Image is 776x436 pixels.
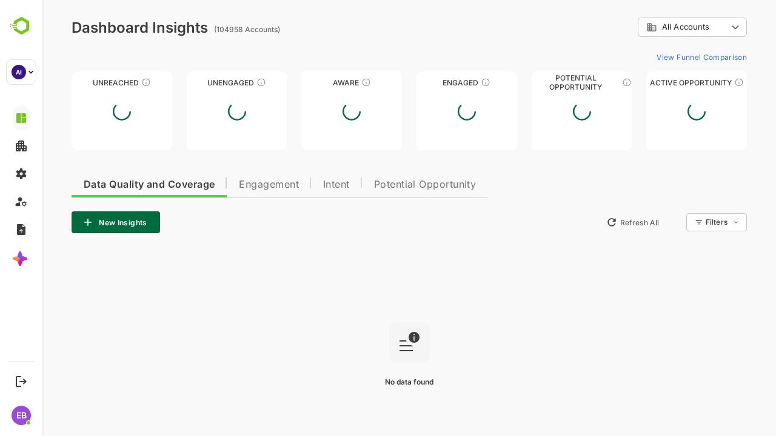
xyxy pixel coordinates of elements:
[6,15,37,38] img: BambooboxLogoMark.f1c84d78b4c51b1a7b5f700c9845e183.svg
[319,78,329,87] div: These accounts have just entered the buying cycle and need further nurturing
[29,19,166,36] div: Dashboard Insights
[343,377,391,386] span: No data found
[438,78,448,87] div: These accounts are warm, further nurturing would qualify them to MQAs
[604,78,704,87] div: Active Opportunity
[41,180,172,190] span: Data Quality and Coverage
[663,217,685,226] div: Filters
[12,406,31,425] div: EB
[595,16,704,39] div: All Accounts
[29,211,118,233] button: New Insights
[620,22,667,31] span: All Accounts
[281,180,307,190] span: Intent
[662,211,704,233] div: Filters
[692,78,701,87] div: These accounts have open opportunities which might be at any of the Sales Stages
[558,213,622,232] button: Refresh All
[259,78,360,87] div: Aware
[609,47,704,67] button: View Funnel Comparison
[12,65,26,79] div: AI
[580,78,589,87] div: These accounts are MQAs and can be passed on to Inside Sales
[13,373,29,389] button: Logout
[144,78,245,87] div: Unengaged
[99,78,109,87] div: These accounts have not been engaged with for a defined time period
[172,25,241,34] ag: (104958 Accounts)
[604,22,685,33] div: All Accounts
[332,180,434,190] span: Potential Opportunity
[196,180,256,190] span: Engagement
[29,78,130,87] div: Unreached
[214,78,224,87] div: These accounts have not shown enough engagement and need nurturing
[489,78,590,87] div: Potential Opportunity
[374,78,475,87] div: Engaged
